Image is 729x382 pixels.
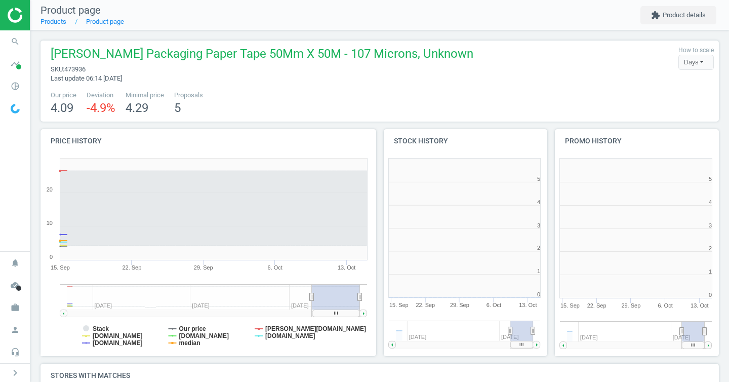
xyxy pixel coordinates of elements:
[6,32,25,51] i: search
[6,253,25,273] i: notifications
[87,91,115,100] span: Deviation
[51,264,70,271] tspan: 15. Sep
[40,129,376,153] h4: Price history
[6,320,25,339] i: person
[179,325,207,332] tspan: Our price
[3,366,28,379] button: chevron_right
[6,54,25,73] i: timeline
[6,298,25,317] i: work
[640,6,716,24] button: extensionProduct details
[678,55,714,70] div: Days
[6,276,25,295] i: cloud_done
[179,339,200,347] tspan: median
[416,302,435,309] tspan: 22. Sep
[179,332,229,339] tspan: [DOMAIN_NAME]
[587,302,606,309] tspan: 22. Sep
[6,77,25,96] i: pie_chart_outlined
[709,222,712,228] text: 3
[9,367,21,379] i: chevron_right
[384,129,548,153] h4: Stock history
[126,101,148,115] span: 4.29
[651,11,660,20] i: extension
[194,264,213,271] tspan: 29. Sep
[174,101,181,115] span: 5
[122,264,141,271] tspan: 22. Sep
[338,264,355,271] tspan: 13. Oct
[8,8,79,23] img: ajHJNr6hYgQAAAAASUVORK5CYII=
[51,46,473,65] span: [PERSON_NAME] Packaging Paper Tape 50Mm X 50M - 107 Microns, Unknown
[709,199,712,205] text: 4
[487,302,501,309] tspan: 6. Oct
[93,332,143,339] tspan: [DOMAIN_NAME]
[126,91,164,100] span: Minimal price
[537,292,540,298] text: 0
[709,269,712,275] text: 1
[555,129,719,153] h4: Promo history
[51,101,73,115] span: 4.09
[51,65,64,73] span: sku :
[678,46,714,55] label: How to scale
[47,186,53,193] text: 20
[265,325,366,332] tspan: [PERSON_NAME][DOMAIN_NAME]
[537,199,540,205] text: 4
[450,302,469,309] tspan: 29. Sep
[11,104,20,113] img: wGWNvw8QSZomAAAAABJRU5ErkJggg==
[709,176,712,182] text: 5
[658,302,673,309] tspan: 6. Oct
[691,302,708,309] tspan: 13. Oct
[93,325,109,332] tspan: Stack
[50,254,53,260] text: 0
[86,18,124,25] a: Product page
[268,264,282,271] tspan: 6. Oct
[622,302,641,309] tspan: 29. Sep
[47,220,53,226] text: 10
[537,245,540,251] text: 2
[93,339,143,347] tspan: [DOMAIN_NAME]
[537,222,540,228] text: 3
[40,4,101,16] span: Product page
[51,74,122,82] span: Last update 06:14 [DATE]
[40,18,66,25] a: Products
[64,65,86,73] span: 473936
[560,302,580,309] tspan: 15. Sep
[537,269,540,275] text: 1
[709,245,712,251] text: 2
[389,302,408,309] tspan: 15. Sep
[709,292,712,298] text: 0
[87,101,115,115] span: -4.9 %
[51,91,76,100] span: Our price
[174,91,203,100] span: Proposals
[537,176,540,182] text: 5
[265,332,315,339] tspan: [DOMAIN_NAME]
[6,342,25,362] i: headset_mic
[519,302,537,309] tspan: 13. Oct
